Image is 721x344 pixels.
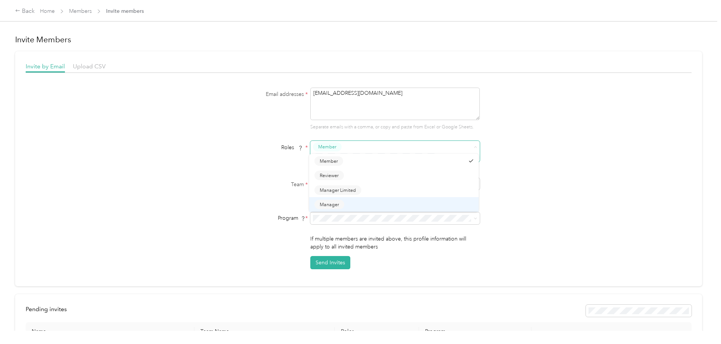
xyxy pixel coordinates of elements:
[69,8,92,14] a: Members
[313,142,342,152] button: Member
[73,63,106,70] span: Upload CSV
[213,180,308,188] label: Team
[314,200,344,209] button: Manager
[320,201,339,208] span: Manager
[310,88,480,120] textarea: [EMAIL_ADDRESS][DOMAIN_NAME]
[679,302,721,344] iframe: Everlance-gr Chat Button Frame
[310,235,480,251] p: If multiple members are invited above, this profile information will apply to all invited members
[314,171,344,180] button: Reviewer
[26,305,72,317] div: left-menu
[419,322,532,341] th: Program
[310,256,350,269] button: Send Invites
[320,157,338,164] span: Member
[26,63,65,70] span: Invite by Email
[106,7,144,15] span: Invite members
[26,305,67,313] span: Pending invites
[320,172,339,179] span: Reviewer
[213,214,308,222] div: Program
[320,187,356,193] span: Manager Limited
[586,305,692,317] div: Resend all invitations
[26,305,692,317] div: info-bar
[15,34,702,45] h1: Invite Members
[213,90,308,98] label: Email addresses
[314,185,361,195] button: Manager Limited
[314,156,343,166] button: Member
[194,322,335,341] th: Team Name
[335,322,419,341] th: Roles
[279,142,305,153] span: Roles
[26,322,194,341] th: Name
[318,143,336,150] span: Member
[310,124,480,131] p: Separate emails with a comma, or copy and paste from Excel or Google Sheets.
[15,7,35,16] div: Back
[40,8,55,14] a: Home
